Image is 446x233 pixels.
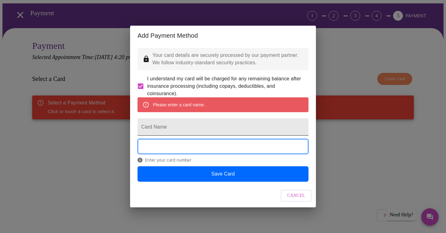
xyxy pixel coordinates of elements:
div: Please enter a card name. [153,99,205,110]
span: Cancel [287,192,305,200]
span: Enter your card number [138,158,308,163]
button: Cancel [281,190,312,202]
p: Your card details are securely processed by our payment partner. We follow industry-standard secu... [152,52,304,66]
iframe: Secure Credit Card Form [138,139,308,154]
h2: Add Payment Method [138,31,308,40]
button: Save Card [138,166,308,182]
span: I understand my card will be charged for any remaining balance after insurance processing (includ... [147,75,304,97]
